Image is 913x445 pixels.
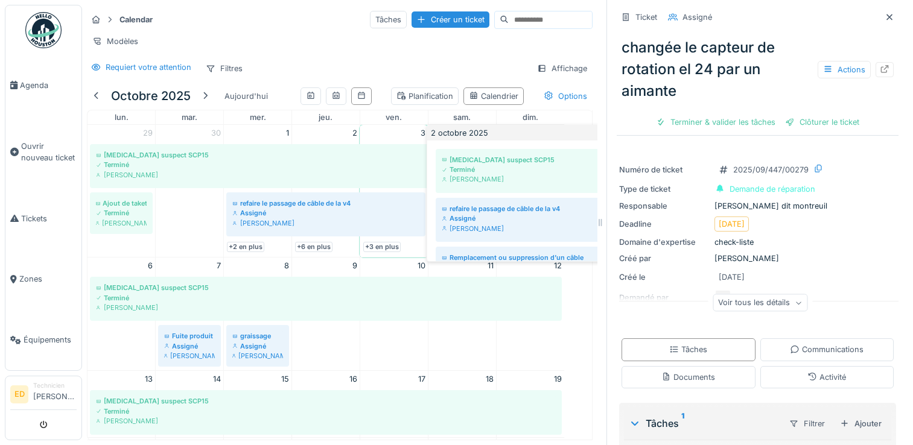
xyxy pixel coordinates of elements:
a: 15 octobre 2025 [279,371,291,387]
a: 8 octobre 2025 [282,257,291,274]
div: Demande de réparation [730,183,815,195]
div: [PERSON_NAME] [442,224,614,233]
div: [PERSON_NAME] [232,351,283,361]
div: Remplacement ou suppression d’un câble [442,253,614,262]
div: [PERSON_NAME] [96,170,556,180]
a: 14 octobre 2025 [211,371,223,387]
div: Terminer & valider les tâches [651,114,780,130]
td: 7 octobre 2025 [156,257,224,371]
td: 19 octobre 2025 [496,371,564,438]
div: Modèles [87,33,144,50]
a: 12 octobre 2025 [552,257,564,274]
a: Ouvrir nouveau ticket [5,116,81,188]
li: ED [10,385,28,403]
div: Affichage [532,60,593,77]
div: [PERSON_NAME] [96,218,147,228]
a: jeudi [316,110,335,124]
a: 1 octobre 2025 [284,125,291,141]
td: 15 octobre 2025 [224,371,292,438]
a: 30 septembre 2025 [209,125,223,141]
a: lundi [112,110,131,124]
a: mercredi [247,110,269,124]
td: 9 octobre 2025 [292,257,360,371]
td: 2 octobre 2025 [292,125,360,257]
span: Tickets [21,213,77,224]
div: [MEDICAL_DATA] suspect SCP15 [442,155,614,165]
td: 29 septembre 2025 [87,125,156,257]
td: 17 octobre 2025 [360,371,428,438]
div: Documents [661,371,715,383]
a: 2 octobre 2025 [350,125,360,141]
div: Assigné [232,208,419,218]
div: changée le capteur de rotation el 24 par un aimante [617,32,899,107]
span: Équipements [24,334,77,346]
a: Tickets [5,188,81,249]
a: 18 octobre 2025 [483,371,496,387]
div: Calendrier [469,90,518,102]
li: [PERSON_NAME] [33,381,77,407]
div: [MEDICAL_DATA] suspect SCP15 [96,396,556,406]
div: Ajout de taket pour éviter que la trace de la v32 bouge [96,198,147,208]
div: [PERSON_NAME] [232,218,419,228]
div: Assigné [442,213,614,223]
a: 9 octobre 2025 [350,257,360,274]
td: 3 octobre 2025 [360,125,428,257]
div: Communications [790,344,864,355]
div: [DATE] [719,271,745,283]
div: Fuite produit [164,331,215,341]
div: Tâches [669,344,707,355]
span: 2 octobre 2025 [431,127,488,139]
div: Terminé [442,165,614,174]
img: Badge_color-CXgf-gQk.svg [25,12,62,48]
div: Type de ticket [619,183,710,195]
a: ED Technicien[PERSON_NAME] [10,381,77,410]
a: 6 octobre 2025 [145,257,155,274]
a: 10 octobre 2025 [415,257,428,274]
div: Filtrer [784,415,830,432]
div: Créer un ticket [412,11,489,28]
div: [PERSON_NAME] [442,174,614,184]
td: 1 octobre 2025 [224,125,292,257]
div: Actions [818,61,871,78]
div: [PERSON_NAME] [96,416,556,426]
h5: octobre 2025 [111,89,191,103]
div: check-liste [619,236,896,248]
div: Assigné [164,341,215,351]
div: refaire le passage de câble de la v4 [232,198,419,208]
div: Aujourd'hui [220,88,273,104]
div: Numéro de ticket [619,164,710,175]
div: Ajouter [835,415,886,432]
div: 2025/09/447/00279 [733,164,809,175]
div: Options [538,87,593,105]
span: Agenda [20,80,77,91]
a: Agenda [5,55,81,116]
div: [PERSON_NAME] [619,253,896,264]
a: samedi [451,110,473,124]
strong: Calendar [115,14,157,25]
td: 30 septembre 2025 [156,125,224,257]
div: [MEDICAL_DATA] suspect SCP15 [96,283,556,292]
div: Terminé [96,208,147,218]
a: 16 octobre 2025 [347,371,360,387]
span: Zones [19,273,77,285]
a: vendredi [383,110,404,124]
a: +6 en plus [295,242,332,252]
div: [DATE] [719,218,745,230]
div: [PERSON_NAME] [164,351,215,361]
div: refaire le passage de câble de la v4 [442,204,614,213]
a: 19 octobre 2025 [552,371,564,387]
div: graissage [232,331,283,341]
div: Tâches [629,416,779,431]
td: 10 octobre 2025 [360,257,428,371]
a: mardi [179,110,200,124]
td: 14 octobre 2025 [156,371,224,438]
div: Responsable [619,200,710,212]
div: Technicien [33,381,77,390]
div: Activité [807,371,846,383]
div: Assigné [232,341,283,351]
a: Zones [5,249,81,310]
div: Terminé [96,160,556,169]
div: [PERSON_NAME] dit montreuil [619,200,896,212]
div: [PERSON_NAME] [96,303,556,312]
a: +2 en plus [227,242,264,252]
